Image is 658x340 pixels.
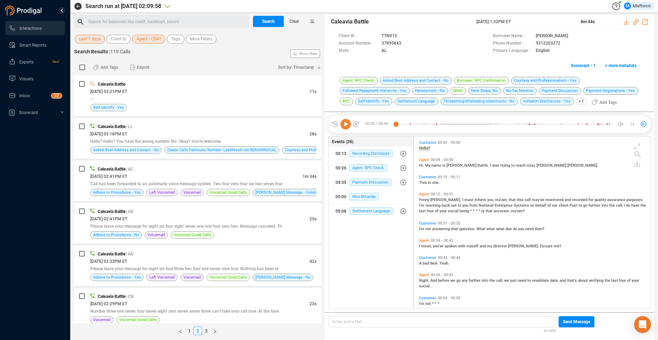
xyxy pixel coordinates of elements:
[559,203,569,208] span: client
[632,278,639,283] span: your
[494,209,511,213] span: accurate,
[349,164,387,172] span: Agent: RPC Check
[185,327,193,335] a: 1
[412,87,448,95] span: Harassment - No
[310,216,317,221] span: 25s
[464,198,475,202] span: must
[468,87,501,95] span: Next Steps: No
[74,75,321,116] div: Caleavia Battle[DATE] 03:21PM ET11s--Self Identify - Yes
[419,278,430,283] span: Right.
[430,198,462,202] span: [PERSON_NAME].
[517,198,525,202] span: this
[631,203,640,208] span: have
[328,190,413,204] button: 05:00Mini Miranda
[489,278,496,283] span: the
[93,147,159,153] span: Asked Best Address and Contact - No
[19,60,34,65] span: Exports
[110,49,130,54] span: 119 Calls
[90,181,283,186] span: Call has been forwarded to an automatic voice message system. Two four zero four six two seven four
[289,16,299,27] span: Clear
[209,274,247,281] span: Voicemail Good Calls
[335,177,346,188] div: 04:35
[627,278,632,283] span: of
[565,198,572,202] span: and
[299,12,317,96] span: Show Stats
[447,163,477,168] span: [PERSON_NAME]
[93,316,111,323] span: Voicemail
[536,40,560,47] span: 9312203272
[514,203,530,208] span: Systems
[85,2,161,11] span: Search run at [DATE] 02:09:58
[554,244,561,248] span: me?
[186,35,216,44] button: More Filters
[74,203,321,244] div: Caleavia Battle| AD[DATE] 02:41PM ET25sPlease leave your message for eight six four eight seven o...
[9,21,59,35] a: Interactions
[380,77,452,85] span: Asked Best Address and Contact - No
[335,148,346,159] div: 00:13
[54,93,57,100] p: 3
[486,209,494,213] span: that
[93,274,141,281] span: Adhere to Procedures - Yes
[5,21,65,35] li: Interactions
[417,139,650,308] div: grid
[9,55,59,69] a: ExportsNew!
[496,227,506,231] span: what
[589,278,605,283] span: verifying
[419,209,427,213] span: last
[532,198,540,202] span: may
[149,274,175,281] span: Left Voicemail
[587,97,621,108] button: Add Tags
[339,40,378,47] span: Account Number :
[571,60,595,71] span: Scorecard • 1
[601,203,609,208] span: into
[572,198,588,202] span: recorded
[419,163,425,168] span: Hi.
[546,198,565,202] span: monitored
[599,97,617,108] span: Add Tags
[477,163,490,168] span: Battle.
[567,60,599,71] button: Scorecard • 1
[209,189,247,196] span: Voicemail Good Calls
[419,227,425,231] span: I'm
[503,87,537,95] span: No-Tax Mention
[550,278,560,283] span: date,
[149,189,175,196] span: Left Voicemail
[419,261,423,266] span: A
[136,35,161,44] span: Agent • CBAT
[355,98,392,105] span: Self Identify - Yes
[476,19,572,25] span: [DATE] 1:32PM ET
[419,244,421,248] span: I
[504,278,510,283] span: we
[93,232,139,238] span: Adhere to Procedures - No
[419,284,431,288] span: social.
[349,207,393,215] span: Settlement Language
[624,203,626,208] span: I
[458,203,462,208] span: to
[448,209,460,213] span: social
[419,301,425,306] span: I'm
[176,327,185,335] li: Previous Page
[518,278,527,283] span: need
[93,189,141,196] span: Adhere to Procedures - Yes
[90,96,93,101] span: --
[469,278,482,283] span: further
[255,189,321,196] span: [PERSON_NAME] Message - Violation
[419,146,430,151] span: Hello?
[382,47,387,55] span: AL
[475,198,487,202] span: inform
[126,124,133,129] span: | LL
[552,203,559,208] span: our
[450,278,456,283] span: we
[310,301,317,306] span: 23s
[349,150,393,157] span: Recording Disclosure
[594,198,607,202] span: quality
[450,87,466,95] span: MMD
[425,227,432,231] span: not
[462,198,464,202] span: I
[382,40,401,47] span: 37895843
[626,198,644,202] span: purposes.
[547,203,552,208] span: of
[487,227,496,231] span: what
[605,278,611,283] span: the
[616,203,624,208] span: call,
